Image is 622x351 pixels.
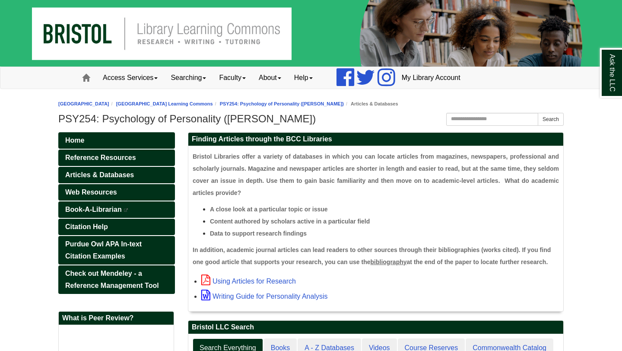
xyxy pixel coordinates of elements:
a: About [252,67,288,89]
span: Bristol Libraries offer a variety of databases in which you can locate articles from magazines, n... [193,153,559,196]
a: [GEOGRAPHIC_DATA] Learning Commons [116,101,213,106]
a: My Library Account [395,67,467,89]
span: bibliography [371,258,407,265]
span: Check out Mendeley - a Reference Management Tool [65,270,159,289]
h2: Finding Articles through the BCC Libraries [188,133,563,146]
span: Content authored by scholars active in a particular field [210,218,370,225]
nav: breadcrumb [58,100,564,108]
a: Searching [164,67,213,89]
a: Using Articles for Research [201,278,296,285]
a: Web Resources [58,184,175,201]
span: In addition, academic journal articles can lead readers to other sources through their bibliograp... [193,246,551,265]
span: Reference Resources [65,154,136,161]
a: [GEOGRAPHIC_DATA] [58,101,109,106]
a: Check out Mendeley - a Reference Management Tool [58,265,175,294]
a: PSY254: Psychology of Personality ([PERSON_NAME]) [220,101,344,106]
a: Home [58,132,175,149]
h2: Bristol LLC Search [188,321,563,334]
a: Help [288,67,319,89]
a: Writing Guide for Personality Analysis [201,293,327,300]
button: Search [538,113,564,126]
i: This link opens in a new window [124,208,129,212]
span: Citation Help [65,223,108,230]
span: Articles & Databases [65,171,134,179]
a: Reference Resources [58,150,175,166]
span: Web Resources [65,188,117,196]
a: Faculty [213,67,252,89]
a: Citation Help [58,219,175,235]
h1: PSY254: Psychology of Personality ([PERSON_NAME]) [58,113,564,125]
li: Articles & Databases [344,100,398,108]
a: Book-A-Librarian [58,201,175,218]
span: Book-A-Librarian [65,206,122,213]
span: Data to support research findings [210,230,307,237]
span: Purdue Owl APA In-text Citation Examples [65,240,142,260]
a: Articles & Databases [58,167,175,183]
span: Home [65,137,84,144]
a: Purdue Owl APA In-text Citation Examples [58,236,175,265]
span: A close look at a particular topic or issue [210,206,328,213]
a: Access Services [96,67,164,89]
h2: What is Peer Review? [59,312,174,325]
